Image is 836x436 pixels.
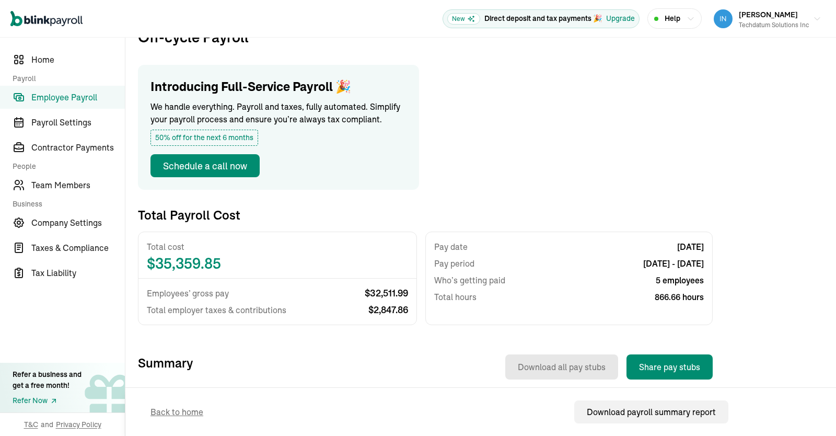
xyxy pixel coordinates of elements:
span: Pay date [434,240,468,253]
span: Help [665,13,680,24]
button: Back to home [138,400,216,423]
span: Who’s getting paid [434,274,505,286]
span: T&C [24,419,38,430]
span: Contractor Payments [31,141,125,154]
span: Tax Liability [31,267,125,279]
span: Back to home [150,406,203,418]
div: Schedule a call now [163,159,247,173]
button: Upgrade [606,13,635,24]
p: We handle everything. Payroll and taxes, fully automated. Simplify your payroll process and ensur... [150,100,407,125]
div: Refer a business and get a free month! [13,369,82,391]
span: $ 2,847.86 [368,304,408,316]
span: $ 32,511.99 [365,287,408,300]
button: Download all pay stubs [505,354,618,380]
h3: Summary [138,354,193,380]
span: Employee Payroll [31,91,125,104]
h1: Introducing Full-Service Payroll 🎉 [150,77,407,96]
span: Payroll Settings [31,116,125,129]
nav: Global [10,4,83,34]
span: New [447,13,480,25]
span: People [13,161,119,171]
h3: Total Payroll Cost [138,206,240,223]
span: [DATE] [677,240,704,253]
span: [DATE] - [DATE] [643,257,704,270]
span: Employees’ gross pay [147,287,229,300]
span: [PERSON_NAME] [739,10,798,19]
span: Total cost [147,240,408,253]
span: Taxes & Compliance [31,242,125,254]
button: [PERSON_NAME]Techdatum Solutions Inc [710,6,826,32]
div: Download payroll summary report [587,406,716,418]
span: Privacy Policy [56,419,101,430]
span: Payroll [13,73,119,84]
button: Share pay stubs [626,354,713,380]
span: Home [31,53,125,66]
button: Download payroll summary report [574,400,728,423]
span: Pay period [434,257,474,270]
span: 5 employees [656,274,704,286]
span: Company Settings [31,216,125,229]
button: Help [647,8,702,29]
span: Business [13,199,119,209]
p: Direct deposit and tax payments 🎉 [484,13,602,24]
button: Schedule a call now [150,154,260,177]
span: $ 35,359.85 [147,257,408,270]
span: 50% off for the next 6 months [150,130,258,146]
span: Team Members [31,179,125,191]
a: Refer Now [13,395,82,406]
span: Total employer taxes & contributions [147,304,286,316]
span: 866.66 hours [655,291,704,303]
div: Techdatum Solutions Inc [739,20,809,30]
iframe: Chat Widget [662,323,836,436]
span: Total hours [434,291,477,303]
